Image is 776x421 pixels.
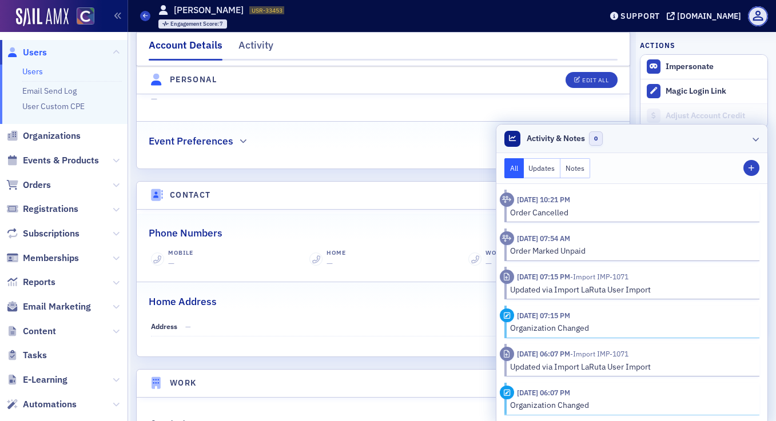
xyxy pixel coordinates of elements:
a: Reports [6,276,55,288]
a: Adjust Account Credit [640,103,767,128]
div: Account Details [149,38,222,61]
div: Imported Activity [500,347,514,361]
div: 7 [170,21,224,27]
span: Registrations [23,203,78,215]
span: Email Marketing [23,300,91,313]
time: 5/20/2025 10:21 PM [517,195,570,204]
span: Users [23,46,47,59]
span: Import IMP-1071 [570,349,628,358]
h2: Event Preferences [149,134,233,149]
span: Memberships [23,252,79,264]
span: — [168,258,174,268]
h4: Work [170,377,197,389]
a: Organizations [6,130,81,142]
a: Automations [6,398,77,411]
a: Email Marketing [6,300,91,313]
button: Impersonate [666,62,714,72]
button: All [504,158,524,178]
span: Events & Products [23,154,99,167]
span: Automations [23,398,77,411]
time: 2/17/2023 06:07 PM [517,349,570,358]
div: Support [620,11,660,21]
h4: Actions [640,40,675,50]
div: Magic Login Link [666,86,762,97]
button: [DOMAIN_NAME] [667,12,745,20]
h4: Contact [170,189,211,201]
div: Home [327,248,346,258]
div: Mobile [168,248,193,258]
a: Events & Products [6,154,99,167]
span: — [327,258,333,268]
span: — [185,322,191,331]
a: User Custom CPE [22,101,85,111]
span: Reports [23,276,55,288]
span: Activity & Notes [527,133,585,145]
div: Activity [500,231,514,246]
time: 2/17/2023 07:15 PM [517,272,570,281]
span: Engagement Score : [170,20,220,27]
a: Subscriptions [6,227,79,240]
div: Edit All [582,77,608,83]
img: SailAMX [16,8,69,26]
button: Notes [560,158,590,178]
a: Users [6,46,47,59]
span: Content [23,325,56,338]
a: Email Send Log [22,86,77,96]
div: Updated via Import LaRuta User Import [510,284,752,296]
time: 10/3/2023 07:54 AM [517,234,570,243]
span: Orders [23,179,51,191]
a: Content [6,325,56,338]
h2: Home Address [149,294,217,309]
div: Activity [500,308,514,323]
button: Magic Login Link [640,79,767,103]
span: USR-33453 [252,6,282,14]
span: Organizations [23,130,81,142]
div: Adjust Account Credit [666,111,762,121]
h2: Phone Numbers [149,226,222,240]
div: Order Marked Unpaid [510,245,752,257]
a: Registrations [6,203,78,215]
span: — [486,258,492,268]
div: Work [486,248,506,258]
span: Import IMP-1071 [570,272,628,281]
div: Activity [500,193,514,207]
span: E-Learning [23,374,67,386]
button: Edit All [566,72,617,88]
a: Memberships [6,252,79,264]
span: Profile [748,6,768,26]
a: Tasks [6,349,47,362]
span: Subscriptions [23,227,79,240]
div: [DOMAIN_NAME] [677,11,741,21]
time: 2/17/2023 07:15 PM [517,311,570,320]
div: Activity [500,386,514,400]
a: E-Learning [6,374,67,386]
span: — [151,93,616,105]
a: View Homepage [69,7,94,27]
span: Address [151,322,177,331]
a: Orders [6,179,51,191]
div: Imported Activity [500,270,514,284]
h4: Personal [170,74,217,86]
img: SailAMX [77,7,94,25]
div: Activity [238,38,273,59]
span: Tasks [23,349,47,362]
span: 0 [589,131,603,146]
a: Users [22,66,43,77]
time: 2/17/2023 06:07 PM [517,388,570,397]
h1: [PERSON_NAME] [174,4,244,17]
div: Updated via Import LaRuta User Import [510,361,752,373]
div: Organization Changed [510,399,752,411]
button: Updates [524,158,561,178]
div: Organization Changed [510,322,752,334]
div: Order Cancelled [510,207,752,219]
div: Engagement Score: 7 [158,19,228,29]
